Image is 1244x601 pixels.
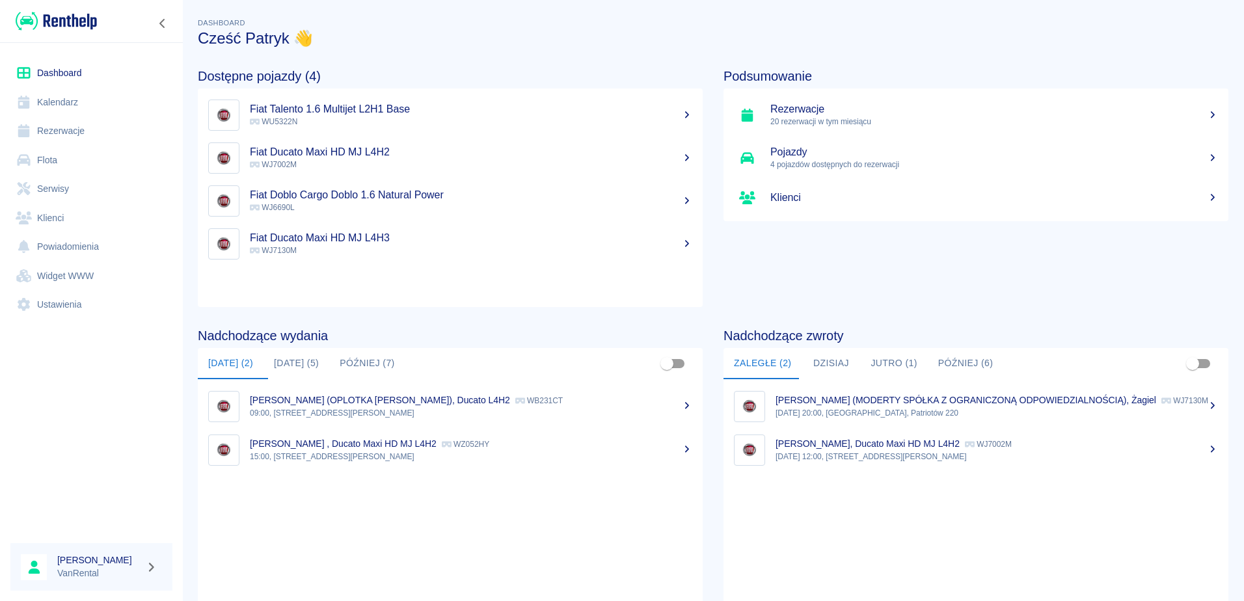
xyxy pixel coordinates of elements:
[723,348,802,379] button: Zaległe (2)
[250,407,692,419] p: 09:00, [STREET_ADDRESS][PERSON_NAME]
[10,10,97,32] a: Renthelp logo
[57,554,141,567] h6: [PERSON_NAME]
[198,68,703,84] h4: Dostępne pojazdy (4)
[776,438,960,449] p: [PERSON_NAME], Ducato Maxi HD MJ L4H2
[10,116,172,146] a: Rezerwacje
[198,222,703,265] a: ImageFiat Ducato Maxi HD MJ L4H3 WJ7130M
[250,395,510,405] p: [PERSON_NAME] (OPLOTKA [PERSON_NAME]), Ducato L4H2
[10,204,172,233] a: Klienci
[198,137,703,180] a: ImageFiat Ducato Maxi HD MJ L4H2 WJ7002M
[198,29,1228,47] h3: Cześć Patryk 👋
[250,189,692,202] h5: Fiat Doblo Cargo Doblo 1.6 Natural Power
[211,103,236,127] img: Image
[10,174,172,204] a: Serwisy
[737,438,762,462] img: Image
[965,440,1012,449] p: WJ7002M
[1161,396,1208,405] p: WJ7130M
[250,103,692,116] h5: Fiat Talento 1.6 Multijet L2H1 Base
[250,203,295,212] span: WJ6690L
[211,394,236,419] img: Image
[198,180,703,222] a: ImageFiat Doblo Cargo Doblo 1.6 Natural Power WJ6690L
[928,348,1004,379] button: Później (6)
[776,451,1218,462] p: [DATE] 12:00, [STREET_ADDRESS][PERSON_NAME]
[198,94,703,137] a: ImageFiat Talento 1.6 Multijet L2H1 Base WU5322N
[153,15,172,32] button: Zwiń nawigację
[723,94,1228,137] a: Rezerwacje20 rezerwacji w tym miesiącu
[198,348,264,379] button: [DATE] (2)
[211,438,236,462] img: Image
[211,146,236,170] img: Image
[723,384,1228,428] a: Image[PERSON_NAME] (MODERTY SPÓŁKA Z OGRANICZONĄ ODPOWIEDZIALNOŚCIĄ), Żagiel WJ7130M[DATE] 20:00,...
[16,10,97,32] img: Renthelp logo
[250,246,297,255] span: WJ7130M
[198,328,703,343] h4: Nadchodzące wydania
[10,232,172,261] a: Powiadomienia
[776,407,1218,419] p: [DATE] 20:00, [GEOGRAPHIC_DATA], Patriotów 220
[723,68,1228,84] h4: Podsumowanie
[250,146,692,159] h5: Fiat Ducato Maxi HD MJ L4H2
[250,160,297,169] span: WJ7002M
[737,394,762,419] img: Image
[10,59,172,88] a: Dashboard
[860,348,927,379] button: Jutro (1)
[770,116,1218,127] p: 20 rezerwacji w tym miesiącu
[10,290,172,319] a: Ustawienia
[329,348,405,379] button: Później (7)
[57,567,141,580] p: VanRental
[770,159,1218,170] p: 4 pojazdów dostępnych do rezerwacji
[723,328,1228,343] h4: Nadchodzące zwroty
[776,395,1156,405] p: [PERSON_NAME] (MODERTY SPÓŁKA Z OGRANICZONĄ ODPOWIEDZIALNOŚCIĄ), Żagiel
[1180,351,1205,376] span: Pokaż przypisane tylko do mnie
[211,232,236,256] img: Image
[264,348,329,379] button: [DATE] (5)
[250,451,692,462] p: 15:00, [STREET_ADDRESS][PERSON_NAME]
[723,137,1228,180] a: Pojazdy4 pojazdów dostępnych do rezerwacji
[723,180,1228,216] a: Klienci
[723,428,1228,472] a: Image[PERSON_NAME], Ducato Maxi HD MJ L4H2 WJ7002M[DATE] 12:00, [STREET_ADDRESS][PERSON_NAME]
[770,191,1218,204] h5: Klienci
[250,232,692,245] h5: Fiat Ducato Maxi HD MJ L4H3
[515,396,563,405] p: WB231CT
[10,261,172,291] a: Widget WWW
[198,428,703,472] a: Image[PERSON_NAME] , Ducato Maxi HD MJ L4H2 WZ052HY15:00, [STREET_ADDRESS][PERSON_NAME]
[655,351,679,376] span: Pokaż przypisane tylko do mnie
[198,19,245,27] span: Dashboard
[10,146,172,175] a: Flota
[250,438,437,449] p: [PERSON_NAME] , Ducato Maxi HD MJ L4H2
[198,384,703,428] a: Image[PERSON_NAME] (OPLOTKA [PERSON_NAME]), Ducato L4H2 WB231CT09:00, [STREET_ADDRESS][PERSON_NAME]
[770,146,1218,159] h5: Pojazdy
[250,117,297,126] span: WU5322N
[211,189,236,213] img: Image
[770,103,1218,116] h5: Rezerwacje
[442,440,489,449] p: WZ052HY
[802,348,860,379] button: Dzisiaj
[10,88,172,117] a: Kalendarz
